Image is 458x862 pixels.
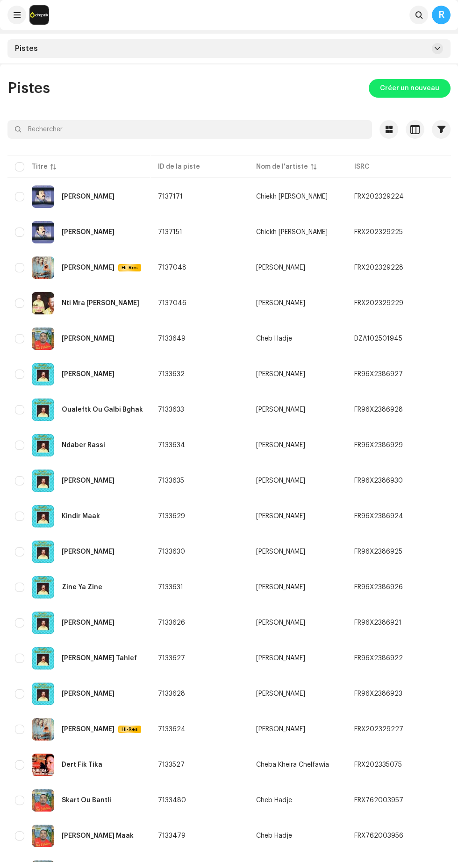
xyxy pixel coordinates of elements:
div: [PERSON_NAME] [256,549,305,555]
div: Dert Fik Tika [62,762,102,768]
div: FR96X2386922 [354,655,403,662]
span: Chiekh Djilali Tiarti [256,193,339,200]
span: 7133634 [158,442,185,449]
img: 0d94ec0b-dc41-49a6-b131-82e7b9623268 [32,399,54,421]
span: Cheikh Cherif Oueld Saber [256,620,339,626]
div: FR96X2386926 [354,584,403,591]
div: [PERSON_NAME] [256,477,305,484]
span: 7133629 [158,513,185,520]
span: Cheb Hadje [256,833,339,839]
span: 7133627 [158,655,185,662]
span: 7133631 [158,584,183,591]
div: Blani Biha [62,691,114,697]
span: Chiekh Djilali Tiarti [256,229,339,235]
span: 7133635 [158,477,184,484]
span: Cheikh Cherif Oueld Saber [256,655,339,662]
div: Balek Tahlef [62,655,137,662]
img: a3125873-ba4d-4092-802e-27d5ab3b75af [32,185,54,208]
img: dc9cfac5-8767-4460-8a69-40a18c4d9bed [32,718,54,741]
div: Kindir Maak [62,513,100,520]
div: FR96X2386927 [354,371,403,378]
span: 7133630 [158,549,185,555]
div: FRX202329227 [354,726,403,733]
span: Cheikh Cherif Oueld Saber [256,584,339,591]
div: Cheb Hadje [256,797,292,804]
div: Cheba Kheira Chelfawia [256,762,329,768]
span: 7137046 [158,300,186,306]
div: Nom de l'artiste [256,162,308,171]
span: Pistes [15,45,38,52]
div: Rah Soughri Maak [62,833,134,839]
span: Cheb Hadje [256,797,339,804]
div: Ndaber Rassi [62,442,105,449]
div: Chiekh [PERSON_NAME] [256,229,328,235]
span: Cheikh Cherif Oueld Saber [256,477,339,484]
span: 7137171 [158,193,183,200]
div: FRX762003956 [354,833,403,839]
div: Titre [32,162,48,171]
img: 0d94ec0b-dc41-49a6-b131-82e7b9623268 [32,434,54,456]
span: 7133479 [158,833,186,839]
span: Cheikh Lakhel [256,726,339,733]
span: Hi-Res [119,264,140,271]
span: 7133632 [158,371,185,378]
div: FR96X2386924 [354,513,403,520]
div: Mazelti Sghira [62,477,114,484]
img: 0d94ec0b-dc41-49a6-b131-82e7b9623268 [32,470,54,492]
span: 7133626 [158,620,185,626]
img: 0d94ec0b-dc41-49a6-b131-82e7b9623268 [32,683,54,705]
div: FR96X2386929 [354,442,403,449]
img: 0d94ec0b-dc41-49a6-b131-82e7b9623268 [32,541,54,563]
div: FRX762003957 [354,797,403,804]
img: 732e6f8d-d595-49d8-9cf8-7866b4b5ac20 [32,221,54,243]
img: c905cb48-b916-4175-a2d0-e242b01482d6 [32,292,54,314]
div: FRX202335075 [354,762,402,768]
div: [PERSON_NAME] [256,655,305,662]
img: b0cdb3b7-2545-4172-8c12-80efba691e94 [32,754,54,776]
span: 7133649 [158,335,186,342]
div: Hana Tlef Rayie [62,335,114,342]
span: Cheikh Cherif Oueld Saber [256,371,339,378]
div: Rohi Thawsi [62,264,114,271]
div: FRX202329224 [354,193,404,200]
span: Cheikh Cherif Oueld Saber [256,513,339,520]
div: FR96X2386930 [354,477,403,484]
img: 0d94ec0b-dc41-49a6-b131-82e7b9623268 [32,647,54,670]
span: 7133624 [158,726,186,733]
div: [PERSON_NAME] [256,726,305,733]
div: [PERSON_NAME] [256,442,305,449]
div: Oualeftk Ou Galbi Bghak [62,406,143,413]
span: Cheikh Lakhel [256,264,339,271]
span: Cheikh Cherif Oueld Saber [256,442,339,449]
div: [PERSON_NAME] [256,513,305,520]
span: Cheikh Cherif Oueld Saber [256,300,339,306]
div: DZA102501945 [354,335,402,342]
div: FR96X2386923 [354,691,402,697]
img: 0d94ec0b-dc41-49a6-b131-82e7b9623268 [32,363,54,385]
span: Cheikh Cherif Oueld Saber [256,691,339,697]
div: Ana Melit [62,620,114,626]
div: [PERSON_NAME] [256,691,305,697]
span: 7137048 [158,264,186,271]
span: Cheikh Cherif Oueld Saber [256,406,339,413]
img: 0d94ec0b-dc41-49a6-b131-82e7b9623268 [32,576,54,598]
div: Chiekh [PERSON_NAME] [256,193,328,200]
div: FR96X2386928 [354,406,403,413]
div: Zine Ya Zine [62,584,102,591]
input: Rechercher [7,120,372,139]
div: R [432,6,451,24]
div: Koulyoum Jini Sekren [62,549,114,555]
div: Nti Mra Khalata [62,300,139,306]
div: Skart Ou Bantli [62,797,111,804]
div: [PERSON_NAME] [256,371,305,378]
div: FRX202329225 [354,229,403,235]
img: 6b198820-6d9f-4d8e-bd7e-78ab9e57ca24 [30,6,49,24]
img: 77d5eba7-3416-453f-ac91-8c7a0623223a [32,825,54,847]
div: Chadani Nesker [62,726,114,733]
div: FRX202329229 [354,300,403,306]
div: Cheb Hadje [256,335,292,342]
button: Créer un nouveau [369,79,451,98]
div: Dawek Aliya [62,229,114,235]
span: 7133628 [158,691,185,697]
span: 7133633 [158,406,184,413]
